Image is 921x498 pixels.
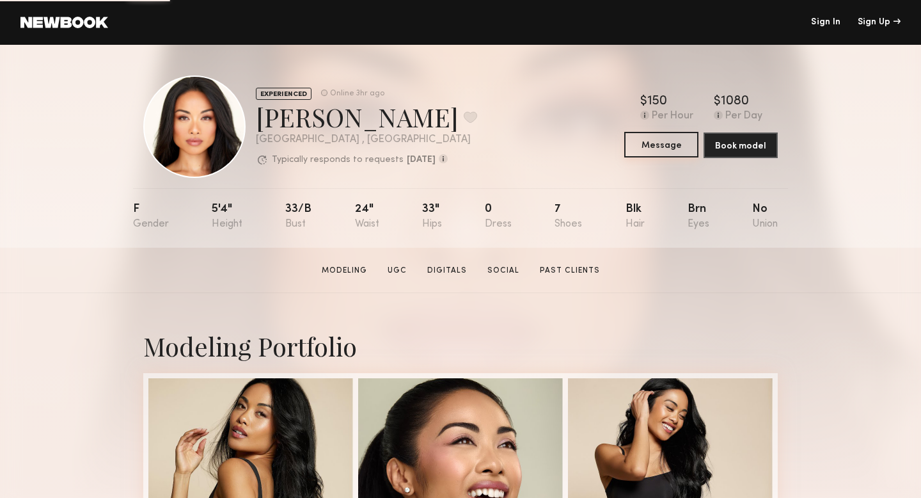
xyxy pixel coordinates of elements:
[285,204,311,230] div: 33/b
[688,204,709,230] div: Brn
[714,95,721,108] div: $
[811,18,840,27] a: Sign In
[133,204,169,230] div: F
[752,204,778,230] div: No
[422,204,442,230] div: 33"
[704,133,778,158] button: Book model
[482,265,524,277] a: Social
[721,95,749,108] div: 1080
[355,204,379,230] div: 24"
[725,111,762,122] div: Per Day
[555,204,582,230] div: 7
[652,111,693,122] div: Per Hour
[256,88,311,100] div: EXPERIENCED
[143,329,778,363] div: Modeling Portfolio
[422,265,472,277] a: Digitals
[407,156,436,165] b: [DATE]
[256,134,477,145] div: [GEOGRAPHIC_DATA] , [GEOGRAPHIC_DATA]
[858,18,901,27] div: Sign Up
[330,90,384,98] div: Online 3hr ago
[256,100,477,134] div: [PERSON_NAME]
[212,204,242,230] div: 5'4"
[647,95,667,108] div: 150
[272,156,404,165] p: Typically responds to requests
[535,265,605,277] a: Past Clients
[640,95,647,108] div: $
[626,204,645,230] div: Blk
[624,132,698,157] button: Message
[485,204,512,230] div: 0
[317,265,372,277] a: Modeling
[382,265,412,277] a: UGC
